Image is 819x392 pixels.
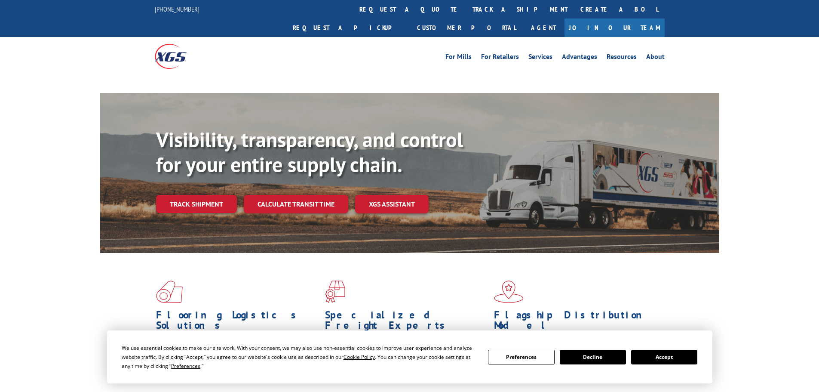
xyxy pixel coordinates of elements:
[607,53,637,63] a: Resources
[244,195,348,213] a: Calculate transit time
[325,310,488,335] h1: Specialized Freight Experts
[522,19,564,37] a: Agent
[155,5,199,13] a: [PHONE_NUMBER]
[325,281,345,303] img: xgs-icon-focused-on-flooring-red
[156,310,319,335] h1: Flooring Logistics Solutions
[646,53,665,63] a: About
[286,19,411,37] a: Request a pickup
[560,350,626,364] button: Decline
[481,53,519,63] a: For Retailers
[122,343,478,370] div: We use essential cookies to make our site work. With your consent, we may also use non-essential ...
[156,195,237,213] a: Track shipment
[494,310,656,335] h1: Flagship Distribution Model
[564,19,665,37] a: Join Our Team
[411,19,522,37] a: Customer Portal
[171,362,200,370] span: Preferences
[528,53,552,63] a: Services
[107,330,712,383] div: Cookie Consent Prompt
[355,195,429,213] a: XGS ASSISTANT
[494,281,524,303] img: xgs-icon-flagship-distribution-model-red
[445,53,472,63] a: For Mills
[631,350,697,364] button: Accept
[344,353,375,361] span: Cookie Policy
[488,350,554,364] button: Preferences
[562,53,597,63] a: Advantages
[156,126,463,178] b: Visibility, transparency, and control for your entire supply chain.
[156,281,183,303] img: xgs-icon-total-supply-chain-intelligence-red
